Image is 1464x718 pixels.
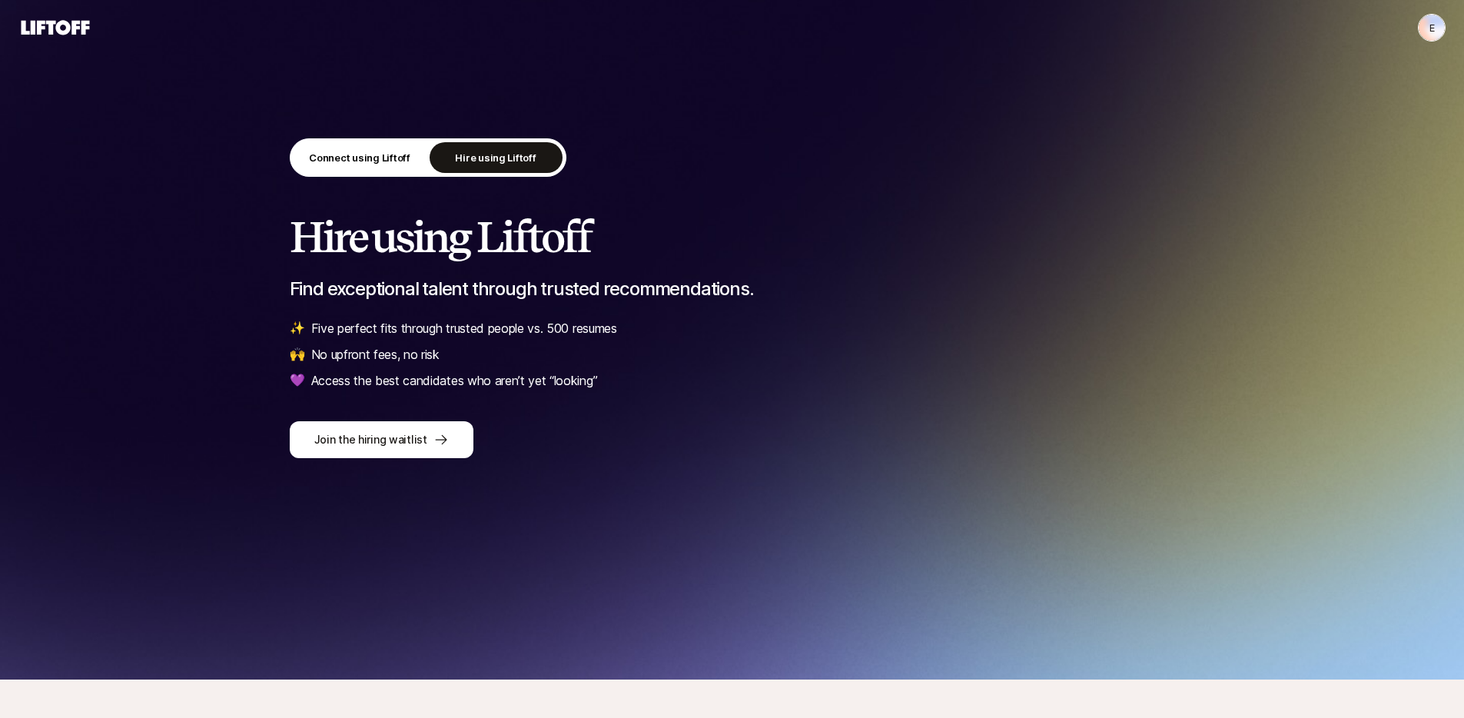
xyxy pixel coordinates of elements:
p: Find exceptional talent through trusted recommendations. [290,278,1175,300]
span: ✨ [290,318,305,338]
p: Hire using Liftoff [455,150,536,165]
p: Connect using Liftoff [309,150,410,165]
span: 🙌 [290,344,305,364]
a: Join the hiring waitlist [290,421,1175,458]
p: Access the best candidates who aren’t yet “looking” [311,371,598,391]
span: 💜️ [290,371,305,391]
p: Five perfect fits through trusted people vs. 500 resumes [311,318,617,338]
p: E [1429,18,1435,37]
h2: Hire using Liftoff [290,214,1175,260]
button: E [1418,14,1446,42]
p: No upfront fees, no risk [311,344,440,364]
button: Join the hiring waitlist [290,421,473,458]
